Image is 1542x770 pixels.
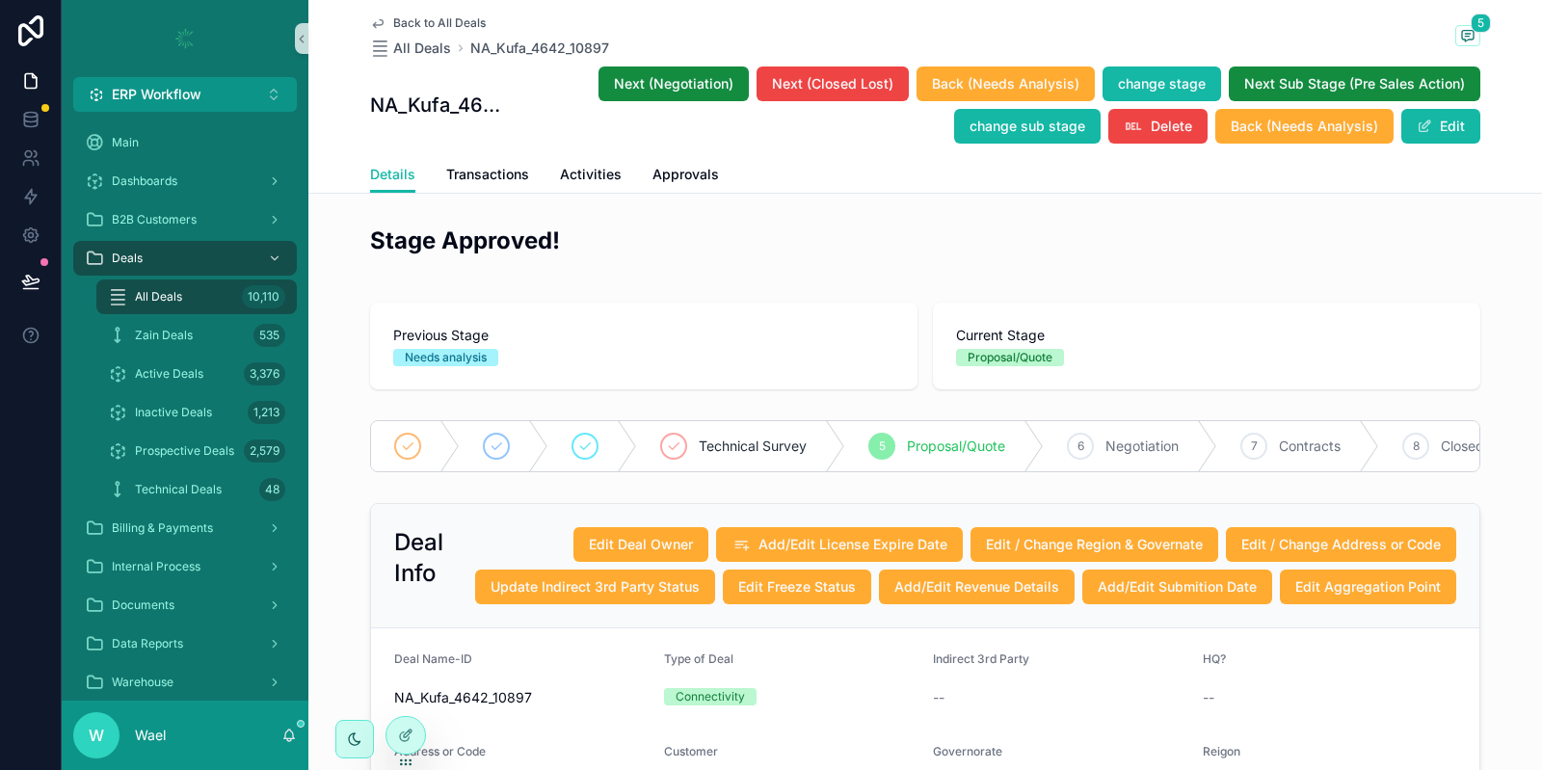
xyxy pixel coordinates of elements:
[716,527,963,562] button: Add/Edit License Expire Date
[1231,117,1378,136] span: Back (Needs Analysis)
[1103,66,1221,101] button: change stage
[73,77,297,112] button: Select Button
[135,289,182,305] span: All Deals
[248,401,285,424] div: 1,213
[933,744,1002,758] span: Governorate
[244,362,285,385] div: 3,376
[970,117,1085,136] span: change sub stage
[112,636,183,651] span: Data Reports
[1203,688,1214,707] span: --
[470,39,609,58] a: NA_Kufa_4642_10897
[244,439,285,463] div: 2,579
[370,225,1480,256] h2: Stage Approved!
[96,318,297,353] a: Zain Deals535
[112,520,213,536] span: Billing & Payments
[772,74,893,93] span: Next (Closed Lost)
[933,651,1029,666] span: Indirect 3rd Party
[112,85,201,104] span: ERP Workflow
[259,478,285,501] div: 48
[1098,577,1257,597] span: Add/Edit Submition Date
[1241,535,1441,554] span: Edit / Change Address or Code
[1401,109,1480,144] button: Edit
[652,157,719,196] a: Approvals
[112,559,200,574] span: Internal Process
[1108,109,1208,144] button: Delete
[112,212,197,227] span: B2B Customers
[394,744,486,758] span: Address or Code
[879,438,886,454] span: 5
[1203,651,1226,666] span: HQ?
[907,437,1005,456] span: Proposal/Quote
[573,527,708,562] button: Edit Deal Owner
[699,437,807,456] span: Technical Survey
[73,665,297,700] a: Warehouse
[405,349,487,366] div: Needs analysis
[135,482,222,497] span: Technical Deals
[394,527,446,589] h2: Deal Info
[614,74,733,93] span: Next (Negotiation)
[112,251,143,266] span: Deals
[393,326,894,345] span: Previous Stage
[370,39,451,58] a: All Deals
[112,597,174,613] span: Documents
[933,688,944,707] span: --
[757,66,909,101] button: Next (Closed Lost)
[96,395,297,430] a: Inactive Deals1,213
[370,92,505,119] h1: NA_Kufa_4642_10897
[954,109,1101,144] button: change sub stage
[62,112,308,701] div: scrollable content
[394,651,472,666] span: Deal Name-ID
[446,165,529,184] span: Transactions
[1455,25,1480,49] button: 5
[491,577,700,597] span: Update Indirect 3rd Party Status
[1441,437,1516,456] span: Closed Won
[652,165,719,184] span: Approvals
[1295,577,1441,597] span: Edit Aggregation Point
[1203,744,1240,758] span: Reigon
[917,66,1095,101] button: Back (Needs Analysis)
[1471,13,1491,33] span: 5
[73,511,297,545] a: Billing & Payments
[370,157,415,194] a: Details
[986,535,1203,554] span: Edit / Change Region & Governate
[393,15,486,31] span: Back to All Deals
[1279,437,1341,456] span: Contracts
[135,726,166,745] p: Wael
[598,66,749,101] button: Next (Negotiation)
[112,173,177,189] span: Dashboards
[932,74,1079,93] span: Back (Needs Analysis)
[758,535,947,554] span: Add/Edit License Expire Date
[589,535,693,554] span: Edit Deal Owner
[723,570,871,604] button: Edit Freeze Status
[1280,570,1456,604] button: Edit Aggregation Point
[135,366,203,382] span: Active Deals
[894,577,1059,597] span: Add/Edit Revenue Details
[73,549,297,584] a: Internal Process
[135,328,193,343] span: Zain Deals
[1215,109,1394,144] button: Back (Needs Analysis)
[73,164,297,199] a: Dashboards
[560,157,622,196] a: Activities
[879,570,1075,604] button: Add/Edit Revenue Details
[96,357,297,391] a: Active Deals3,376
[253,324,285,347] div: 535
[170,23,200,54] img: App logo
[1251,438,1258,454] span: 7
[73,125,297,160] a: Main
[560,165,622,184] span: Activities
[1229,66,1480,101] button: Next Sub Stage (Pre Sales Action)
[73,626,297,661] a: Data Reports
[676,688,745,705] div: Connectivity
[242,285,285,308] div: 10,110
[475,570,715,604] button: Update Indirect 3rd Party Status
[370,15,486,31] a: Back to All Deals
[112,675,173,690] span: Warehouse
[370,165,415,184] span: Details
[446,157,529,196] a: Transactions
[1151,117,1192,136] span: Delete
[135,405,212,420] span: Inactive Deals
[96,472,297,507] a: Technical Deals48
[393,39,451,58] span: All Deals
[956,326,1457,345] span: Current Stage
